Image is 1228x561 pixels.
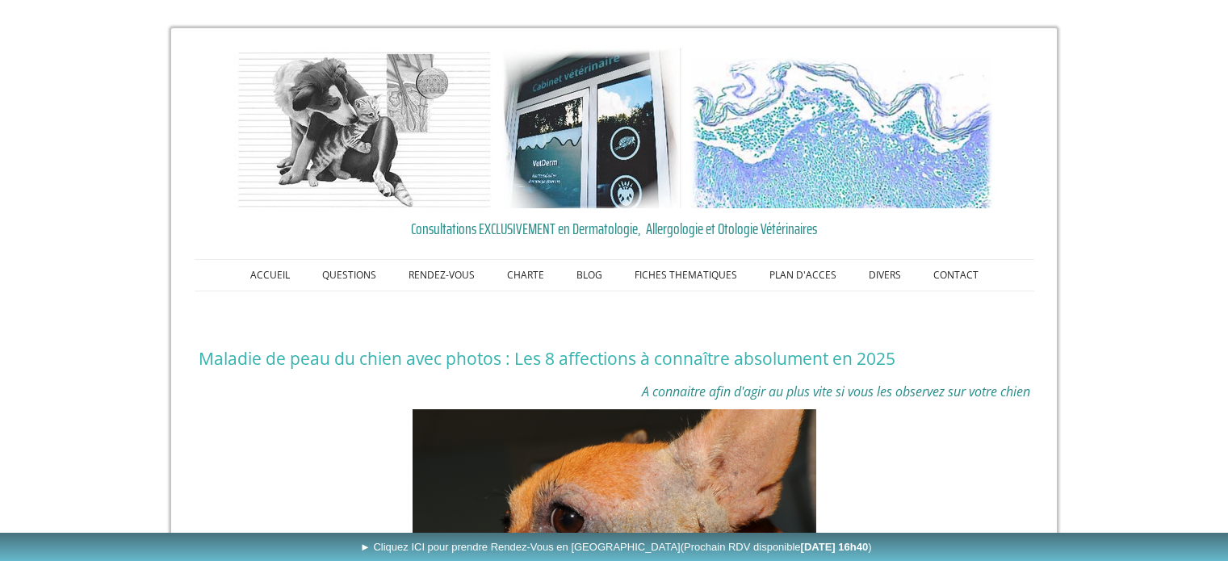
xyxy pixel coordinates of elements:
[618,260,753,291] a: FICHES THEMATIQUES
[917,260,995,291] a: CONTACT
[306,260,392,291] a: QUESTIONS
[642,383,1030,400] span: A connaitre afin d'agir au plus vite si vous les observez sur votre chien
[560,260,618,291] a: BLOG
[681,541,872,553] span: (Prochain RDV disponible )
[234,260,306,291] a: ACCUEIL
[853,260,917,291] a: DIVERS
[199,216,1030,241] a: Consultations EXCLUSIVEMENT en Dermatologie, Allergologie et Otologie Vétérinaires
[199,348,1030,369] h1: Maladie de peau du chien avec photos : Les 8 affections à connaître absolument en 2025
[392,260,491,291] a: RENDEZ-VOUS
[360,541,872,553] span: ► Cliquez ICI pour prendre Rendez-Vous en [GEOGRAPHIC_DATA]
[753,260,853,291] a: PLAN D'ACCES
[801,541,869,553] b: [DATE] 16h40
[491,260,560,291] a: CHARTE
